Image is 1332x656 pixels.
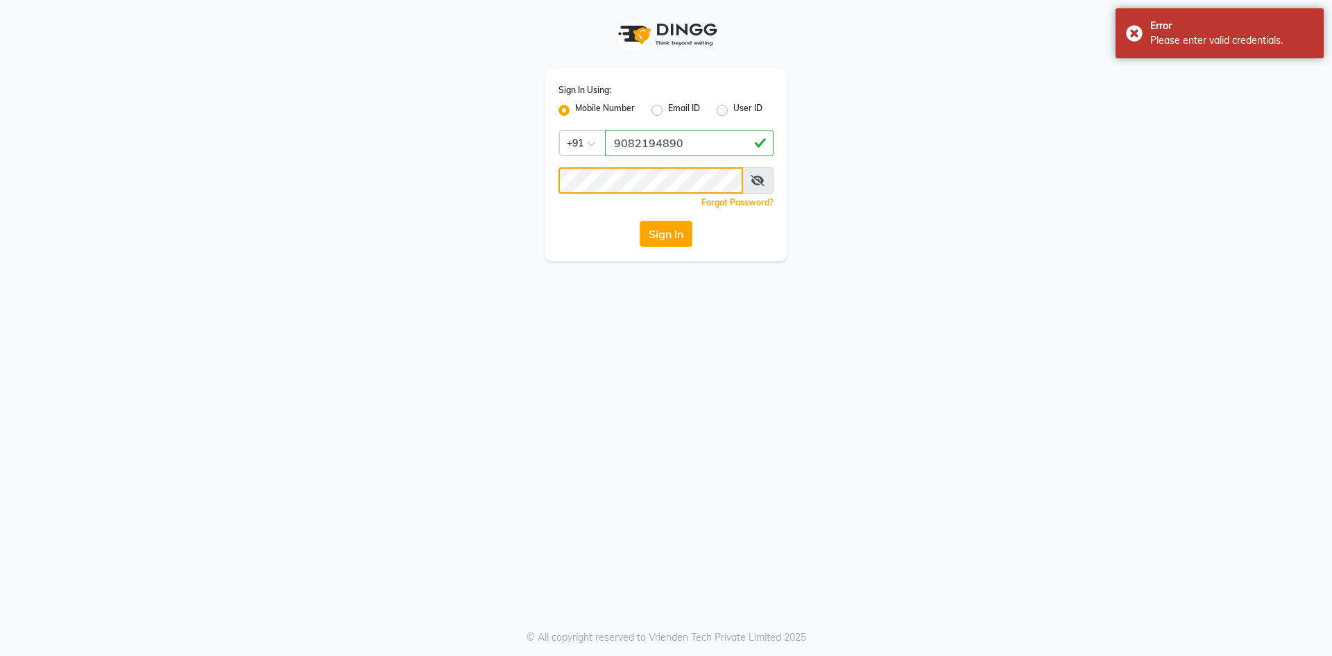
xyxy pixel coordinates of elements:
label: Sign In Using: [558,84,611,96]
button: Sign In [640,221,692,247]
div: Please enter valid credentials. [1150,33,1313,48]
label: User ID [733,102,762,119]
a: Forgot Password? [701,197,774,208]
label: Email ID [668,102,700,119]
label: Mobile Number [575,102,635,119]
input: Username [605,130,774,156]
input: Username [558,167,743,194]
img: logo1.svg [610,14,721,55]
div: Error [1150,19,1313,33]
